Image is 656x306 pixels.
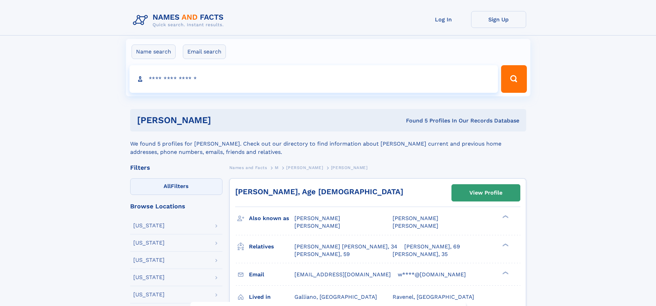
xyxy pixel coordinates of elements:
span: All [164,183,171,189]
div: We found 5 profiles for [PERSON_NAME]. Check out our directory to find information about [PERSON_... [130,131,526,156]
span: [PERSON_NAME] [331,165,368,170]
a: [PERSON_NAME] [286,163,323,172]
div: [US_STATE] [133,240,165,246]
a: View Profile [452,185,520,201]
h3: Relatives [249,241,294,253]
span: Galliano, [GEOGRAPHIC_DATA] [294,294,377,300]
a: Log In [416,11,471,28]
span: Ravenel, [GEOGRAPHIC_DATA] [393,294,474,300]
div: [US_STATE] [133,223,165,228]
a: [PERSON_NAME], Age [DEMOGRAPHIC_DATA] [235,187,403,196]
div: [US_STATE] [133,292,165,297]
h3: Email [249,269,294,280]
span: [EMAIL_ADDRESS][DOMAIN_NAME] [294,271,391,278]
div: Filters [130,165,222,171]
label: Email search [183,45,226,59]
input: search input [129,65,498,93]
h3: Lived in [249,291,294,303]
span: M [275,165,279,170]
div: Found 5 Profiles In Our Records Database [309,117,519,125]
div: [US_STATE] [133,257,165,263]
h3: Also known as [249,213,294,224]
div: ❯ [501,243,509,247]
div: ❯ [501,270,509,275]
a: Sign Up [471,11,526,28]
button: Search Button [501,65,527,93]
a: [PERSON_NAME], 59 [294,250,350,258]
span: [PERSON_NAME] [286,165,323,170]
a: [PERSON_NAME], 69 [404,243,460,250]
div: [US_STATE] [133,275,165,280]
a: M [275,163,279,172]
div: Browse Locations [130,203,222,209]
span: [PERSON_NAME] [294,215,340,221]
div: View Profile [469,185,502,201]
a: [PERSON_NAME] [PERSON_NAME], 34 [294,243,397,250]
div: ❯ [501,215,509,219]
h1: [PERSON_NAME] [137,116,309,125]
span: [PERSON_NAME] [393,223,438,229]
label: Filters [130,178,222,195]
a: [PERSON_NAME], 35 [393,250,448,258]
span: [PERSON_NAME] [294,223,340,229]
a: Names and Facts [229,163,267,172]
img: Logo Names and Facts [130,11,229,30]
label: Name search [132,45,176,59]
span: [PERSON_NAME] [393,215,438,221]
